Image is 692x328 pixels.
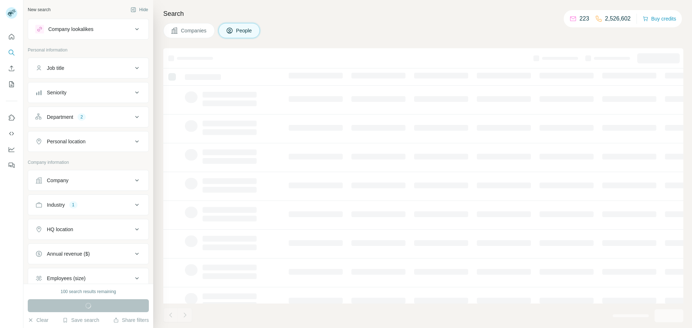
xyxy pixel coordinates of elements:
[6,159,17,172] button: Feedback
[181,27,207,34] span: Companies
[236,27,253,34] span: People
[47,113,73,121] div: Department
[47,138,85,145] div: Personal location
[28,196,148,214] button: Industry1
[125,4,153,15] button: Hide
[113,316,149,324] button: Share filters
[28,47,149,53] p: Personal information
[6,62,17,75] button: Enrich CSV
[28,270,148,287] button: Employees (size)
[6,46,17,59] button: Search
[47,64,64,72] div: Job title
[28,59,148,77] button: Job title
[6,78,17,91] button: My lists
[47,250,90,257] div: Annual revenue ($)
[605,14,631,23] p: 2,526,602
[77,114,86,120] div: 2
[6,143,17,156] button: Dashboard
[47,275,85,282] div: Employees (size)
[163,9,683,19] h4: Search
[28,21,148,38] button: Company lookalikes
[28,221,148,238] button: HQ location
[61,288,116,295] div: 100 search results remaining
[643,14,676,24] button: Buy credits
[47,177,68,184] div: Company
[47,226,73,233] div: HQ location
[47,89,66,96] div: Seniority
[6,30,17,43] button: Quick start
[69,202,77,208] div: 1
[6,111,17,124] button: Use Surfe on LinkedIn
[47,201,65,208] div: Industry
[28,84,148,101] button: Seniority
[580,14,589,23] p: 223
[28,316,48,324] button: Clear
[28,245,148,262] button: Annual revenue ($)
[6,127,17,140] button: Use Surfe API
[48,26,93,33] div: Company lookalikes
[28,6,50,13] div: New search
[28,172,148,189] button: Company
[28,159,149,166] p: Company information
[62,316,99,324] button: Save search
[28,133,148,150] button: Personal location
[28,108,148,126] button: Department2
